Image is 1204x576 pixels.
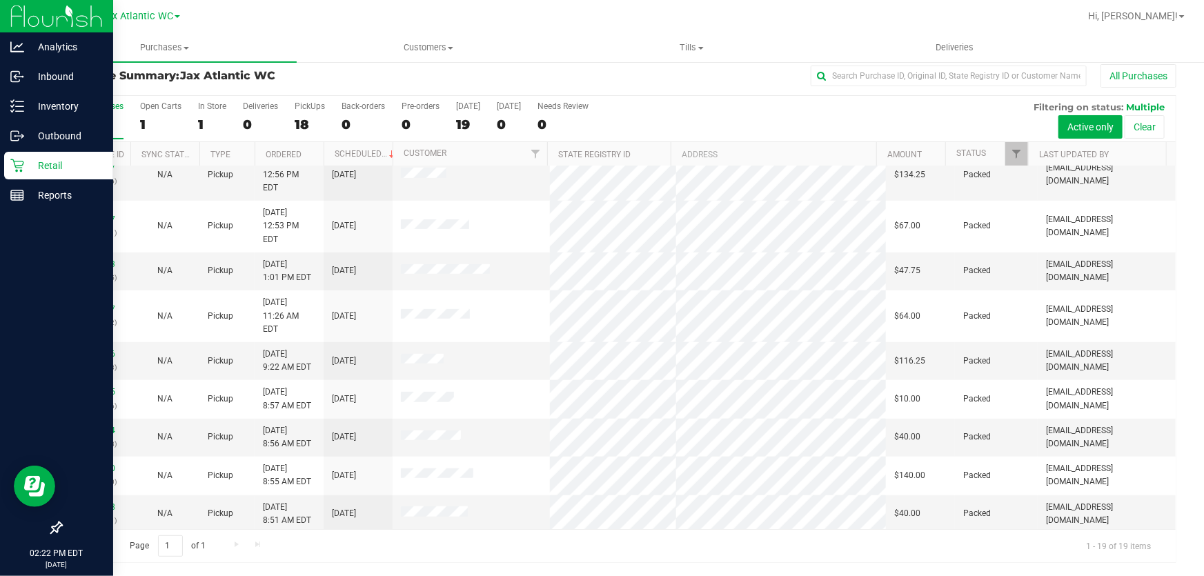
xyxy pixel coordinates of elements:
[101,10,173,22] span: Jax Atlantic WC
[157,470,172,480] span: Not Applicable
[342,117,385,132] div: 0
[1046,348,1167,374] span: [EMAIL_ADDRESS][DOMAIN_NAME]
[158,535,183,557] input: 1
[208,219,233,232] span: Pickup
[157,355,172,368] button: N/A
[918,41,993,54] span: Deliveries
[208,430,233,444] span: Pickup
[157,507,172,520] button: N/A
[263,206,315,246] span: [DATE] 12:53 PM EDT
[402,101,440,111] div: Pre-orders
[157,356,172,366] span: Not Applicable
[10,99,24,113] inline-svg: Inventory
[1039,150,1109,159] a: Last Updated By
[404,148,446,158] a: Customer
[671,142,876,166] th: Address
[963,219,991,232] span: Packed
[263,424,311,450] span: [DATE] 8:56 AM EDT
[6,547,107,559] p: 02:22 PM EDT
[963,355,991,368] span: Packed
[6,559,107,570] p: [DATE]
[10,159,24,172] inline-svg: Retail
[157,508,172,518] span: Not Applicable
[157,394,172,404] span: Not Applicable
[295,101,325,111] div: PickUps
[10,70,24,83] inline-svg: Inbound
[1125,115,1165,139] button: Clear
[140,117,181,132] div: 1
[956,148,986,158] a: Status
[558,150,631,159] a: State Registry ID
[1126,101,1165,112] span: Multiple
[1088,10,1178,21] span: Hi, [PERSON_NAME]!
[140,101,181,111] div: Open Carts
[560,33,824,62] a: Tills
[332,430,356,444] span: [DATE]
[24,187,107,203] p: Reports
[10,188,24,202] inline-svg: Reports
[263,258,311,284] span: [DATE] 1:01 PM EDT
[1046,386,1167,412] span: [EMAIL_ADDRESS][DOMAIN_NAME]
[1046,501,1167,527] span: [EMAIL_ADDRESS][DOMAIN_NAME]
[1005,142,1028,166] a: Filter
[332,393,356,406] span: [DATE]
[894,310,920,323] span: $64.00
[402,117,440,132] div: 0
[894,430,920,444] span: $40.00
[332,355,356,368] span: [DATE]
[157,168,172,181] button: N/A
[33,33,297,62] a: Purchases
[180,69,275,82] span: Jax Atlantic WC
[963,393,991,406] span: Packed
[894,355,925,368] span: $116.25
[332,507,356,520] span: [DATE]
[894,507,920,520] span: $40.00
[332,310,356,323] span: [DATE]
[963,168,991,181] span: Packed
[208,393,233,406] span: Pickup
[10,40,24,54] inline-svg: Analytics
[1075,535,1162,556] span: 1 - 19 of 19 items
[524,142,547,166] a: Filter
[537,117,589,132] div: 0
[208,355,233,368] span: Pickup
[894,469,925,482] span: $140.00
[157,311,172,321] span: Not Applicable
[335,149,397,159] a: Scheduled
[157,264,172,277] button: N/A
[1046,213,1167,239] span: [EMAIL_ADDRESS][DOMAIN_NAME]
[963,507,991,520] span: Packed
[1046,424,1167,450] span: [EMAIL_ADDRESS][DOMAIN_NAME]
[295,117,325,132] div: 18
[1046,161,1167,188] span: [EMAIL_ADDRESS][DOMAIN_NAME]
[208,469,233,482] span: Pickup
[208,507,233,520] span: Pickup
[963,430,991,444] span: Packed
[157,432,172,441] span: Not Applicable
[894,168,925,181] span: $134.25
[456,117,480,132] div: 19
[266,150,302,159] a: Ordered
[157,393,172,406] button: N/A
[210,150,230,159] a: Type
[456,101,480,111] div: [DATE]
[263,386,311,412] span: [DATE] 8:57 AM EDT
[894,393,920,406] span: $10.00
[1046,462,1167,488] span: [EMAIL_ADDRESS][DOMAIN_NAME]
[342,101,385,111] div: Back-orders
[823,33,1087,62] a: Deliveries
[208,310,233,323] span: Pickup
[894,219,920,232] span: $67.00
[243,117,278,132] div: 0
[10,129,24,143] inline-svg: Outbound
[243,101,278,111] div: Deliveries
[1046,303,1167,329] span: [EMAIL_ADDRESS][DOMAIN_NAME]
[887,150,922,159] a: Amount
[263,501,311,527] span: [DATE] 8:51 AM EDT
[157,469,172,482] button: N/A
[263,155,315,195] span: [DATE] 12:56 PM EDT
[963,469,991,482] span: Packed
[561,41,823,54] span: Tills
[297,41,560,54] span: Customers
[537,101,589,111] div: Needs Review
